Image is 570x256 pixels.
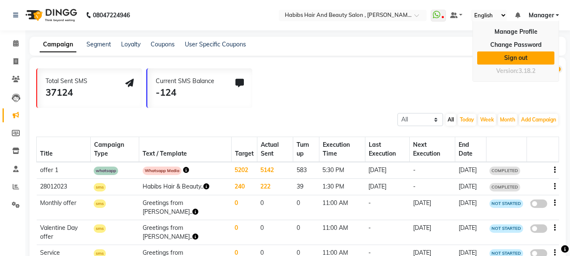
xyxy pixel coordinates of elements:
[257,179,293,195] td: 222
[37,137,91,162] th: Title
[365,195,410,220] td: -
[37,220,91,245] td: Valentine Day offer
[530,224,547,233] label: false
[489,224,523,233] span: NOT STARTED
[477,51,554,65] a: Sign out
[365,220,410,245] td: -
[293,195,319,220] td: 0
[37,162,91,179] td: offer 1
[530,199,547,208] label: false
[477,25,554,38] a: Manage Profile
[410,179,455,195] td: -
[231,195,257,220] td: 0
[94,224,106,233] span: sms
[455,220,486,245] td: [DATE]
[489,199,523,208] span: NOT STARTED
[455,195,486,220] td: [DATE]
[365,162,410,179] td: [DATE]
[231,137,257,162] th: Target
[365,137,410,162] th: Last Execution
[319,162,365,179] td: 5:30 PM
[22,3,79,27] img: logo
[156,86,214,100] div: -124
[458,114,476,126] button: Today
[231,162,257,179] td: 5202
[40,37,76,52] a: Campaign
[231,220,257,245] td: 0
[37,195,91,220] td: Monthly offer
[94,167,118,175] span: whatsapp
[86,40,111,48] a: Segment
[156,77,214,86] div: Current SMS Balance
[519,114,558,126] button: Add Campaign
[231,179,257,195] td: 240
[293,162,319,179] td: 583
[90,137,139,162] th: Campaign Type
[293,179,319,195] td: 39
[410,162,455,179] td: -
[489,167,520,175] span: COMPLETED
[446,114,456,126] button: All
[410,220,455,245] td: [DATE]
[319,220,365,245] td: 11:00 AM
[477,65,554,77] div: Version:3.18.2
[94,183,106,191] span: sms
[529,11,554,20] span: Manager
[365,179,410,195] td: [DATE]
[257,137,293,162] th: Actual Sent
[455,162,486,179] td: [DATE]
[257,195,293,220] td: 0
[257,162,293,179] td: 5142
[319,137,365,162] th: Execution Time
[151,40,175,48] a: Coupons
[319,195,365,220] td: 11:00 AM
[139,220,232,245] td: Greetings from [PERSON_NAME]..
[489,183,520,191] span: COMPLETED
[257,220,293,245] td: 0
[455,137,486,162] th: End Date
[293,220,319,245] td: 0
[139,137,232,162] th: Text / Template
[139,195,232,220] td: Greetings from [PERSON_NAME]..
[185,40,246,48] a: User Specific Coupons
[46,86,87,100] div: 37124
[478,114,496,126] button: Week
[319,179,365,195] td: 1:30 PM
[477,38,554,51] a: Change Password
[93,3,130,27] b: 08047224946
[37,179,91,195] td: 28012023
[498,114,517,126] button: Month
[410,195,455,220] td: [DATE]
[410,137,455,162] th: Next Execution
[46,77,87,86] div: Total Sent SMS
[121,40,140,48] a: Loyalty
[94,199,106,208] span: sms
[139,179,232,195] td: Habibs Hair & Beauty..
[293,137,319,162] th: Turn up
[143,167,181,175] span: Whatsapp Media
[455,179,486,195] td: [DATE]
